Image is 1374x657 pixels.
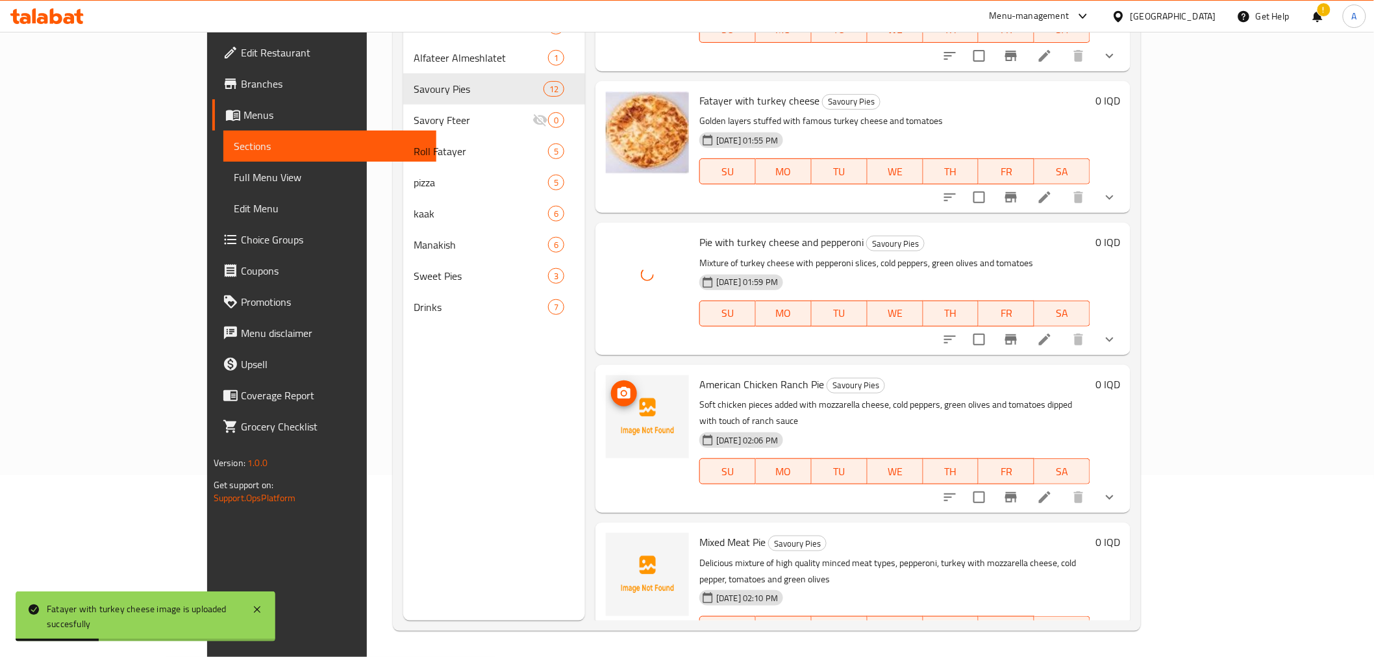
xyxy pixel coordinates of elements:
h6: 0 IQD [1095,375,1120,393]
span: Menu disclaimer [241,325,426,341]
div: Drinks7 [403,291,585,323]
div: items [543,81,564,97]
button: delete [1063,482,1094,513]
div: Sweet Pies3 [403,260,585,291]
span: TH [929,162,974,181]
span: FR [984,304,1029,323]
button: Branch-specific-item [995,182,1027,213]
span: Select to update [966,184,993,211]
a: Support.OpsPlatform [214,490,296,506]
span: MO [761,462,806,481]
span: Version: [214,454,245,471]
div: Manakish6 [403,229,585,260]
button: delete [1063,40,1094,71]
span: [DATE] 02:06 PM [711,434,783,447]
img: American Chicken Ranch Pie [606,375,689,458]
span: Sweet Pies [414,268,548,284]
button: FR [979,616,1034,642]
button: SA [1034,458,1090,484]
button: SA [1034,301,1090,327]
span: TU [817,304,862,323]
img: Fatayer with turkey cheese [606,92,689,175]
span: Upsell [241,356,426,372]
span: SU [705,162,751,181]
svg: Show Choices [1102,48,1118,64]
span: SA [1040,304,1085,323]
a: Menus [212,99,436,130]
span: Coverage Report [241,388,426,403]
button: show more [1094,40,1125,71]
p: Golden layers stuffed with famous turkey cheese and tomatoes [699,113,1090,129]
span: Sections [234,138,426,154]
a: Coverage Report [212,380,436,411]
span: Alfateer Almeshlatet [414,50,548,66]
span: TH [929,20,974,39]
button: SA [1034,158,1090,184]
button: SU [699,301,756,327]
span: TH [929,304,974,323]
div: [GEOGRAPHIC_DATA] [1130,9,1216,23]
button: delete [1063,182,1094,213]
button: TU [812,158,868,184]
div: items [548,237,564,253]
span: 7 [549,301,564,314]
span: 5 [549,145,564,158]
span: TU [817,462,862,481]
span: Choice Groups [241,232,426,247]
div: items [548,112,564,128]
div: Roll Fatayer5 [403,136,585,167]
div: Savoury Pies [827,378,885,393]
span: SA [1040,620,1085,639]
span: Mixed Meat Pie [699,532,766,552]
span: Drinks [414,299,548,315]
nav: Menu sections [403,6,585,328]
button: TU [812,458,868,484]
a: Coupons [212,255,436,286]
div: items [548,268,564,284]
button: TH [923,301,979,327]
button: show more [1094,182,1125,213]
button: WE [868,616,923,642]
span: 5 [549,177,564,189]
span: SU [705,20,751,39]
h6: 0 IQD [1095,233,1120,251]
div: items [548,175,564,190]
button: MO [756,158,812,184]
button: WE [868,458,923,484]
span: Savory Fteer [414,112,532,128]
span: SU [705,462,751,481]
a: Edit menu item [1037,48,1053,64]
button: show more [1094,324,1125,355]
button: upload picture [611,380,637,406]
span: Full Menu View [234,169,426,185]
span: SA [1040,462,1085,481]
span: 6 [549,239,564,251]
span: Select to update [966,484,993,511]
span: 6 [549,208,564,220]
div: Fatayer with turkey cheese image is uploaded succesfully [47,602,239,631]
span: [DATE] 02:10 PM [711,592,783,604]
span: WE [873,620,918,639]
span: TU [817,20,862,39]
svg: Inactive section [532,112,548,128]
button: WE [868,158,923,184]
span: Savoury Pies [414,81,543,97]
span: SU [705,304,751,323]
span: MO [761,162,806,181]
span: 1.0.0 [247,454,268,471]
button: delete [1063,324,1094,355]
span: [DATE] 01:59 PM [711,276,783,288]
button: SA [1034,616,1090,642]
a: Sections [223,130,436,162]
span: MO [761,304,806,323]
div: Alfateer Almeshlatet1 [403,42,585,73]
button: sort-choices [934,324,966,355]
h6: 0 IQD [1095,533,1120,551]
a: Menu disclaimer [212,317,436,349]
div: Savoury Pies12 [403,73,585,105]
h6: 0 IQD [1095,92,1120,110]
div: Menu-management [990,8,1069,24]
span: A [1352,9,1357,23]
